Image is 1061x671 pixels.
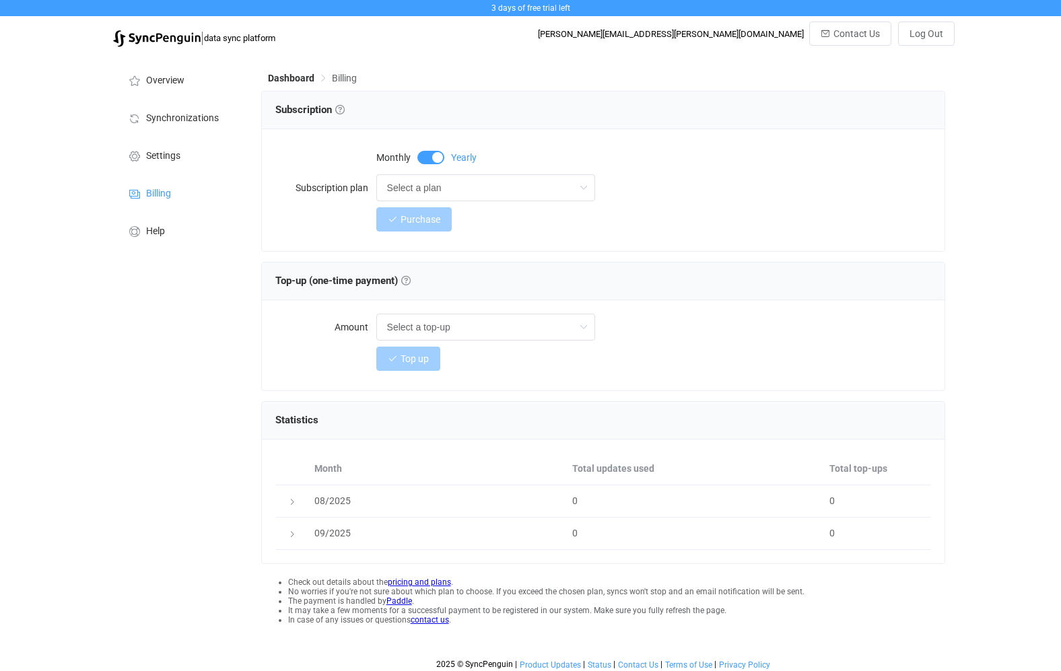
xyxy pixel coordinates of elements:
[268,73,357,83] div: Breadcrumb
[910,28,943,39] span: Log Out
[583,660,585,669] span: |
[113,211,248,249] a: Help
[146,188,171,199] span: Billing
[332,73,357,83] span: Billing
[113,98,248,136] a: Synchronizations
[491,3,570,13] span: 3 days of free trial left
[113,30,201,47] img: syncpenguin.svg
[201,28,204,47] span: |
[618,660,658,670] span: Contact Us
[898,22,955,46] button: Log Out
[288,587,946,596] li: No worries if you're not sure about which plan to choose. If you exceed the chosen plan, syncs wo...
[538,29,804,39] div: [PERSON_NAME][EMAIL_ADDRESS][PERSON_NAME][DOMAIN_NAME]
[665,660,712,670] span: Terms of Use
[113,61,248,98] a: Overview
[146,113,219,124] span: Synchronizations
[718,660,771,670] a: Privacy Policy
[588,660,611,670] span: Status
[833,28,880,39] span: Contact Us
[386,596,412,606] a: Paddle
[113,174,248,211] a: Billing
[520,660,581,670] span: Product Updates
[519,660,582,670] a: Product Updates
[204,33,275,43] span: data sync platform
[587,660,612,670] a: Status
[719,660,770,670] span: Privacy Policy
[613,660,615,669] span: |
[146,151,180,162] span: Settings
[288,577,946,587] li: Check out details about the .
[288,615,946,625] li: In case of any issues or questions .
[714,660,716,669] span: |
[146,75,184,86] span: Overview
[288,596,946,606] li: The payment is handled by .
[146,226,165,237] span: Help
[664,660,713,670] a: Terms of Use
[288,606,946,615] li: It may take a few moments for a successful payment to be registered in our system. Make sure you ...
[617,660,659,670] a: Contact Us
[515,660,517,669] span: |
[113,28,275,47] a: |data sync platform
[436,660,513,669] span: 2025 © SyncPenguin
[411,615,449,625] a: contact us
[660,660,662,669] span: |
[388,577,451,587] a: pricing and plans
[809,22,891,46] button: Contact Us
[268,73,314,83] span: Dashboard
[113,136,248,174] a: Settings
